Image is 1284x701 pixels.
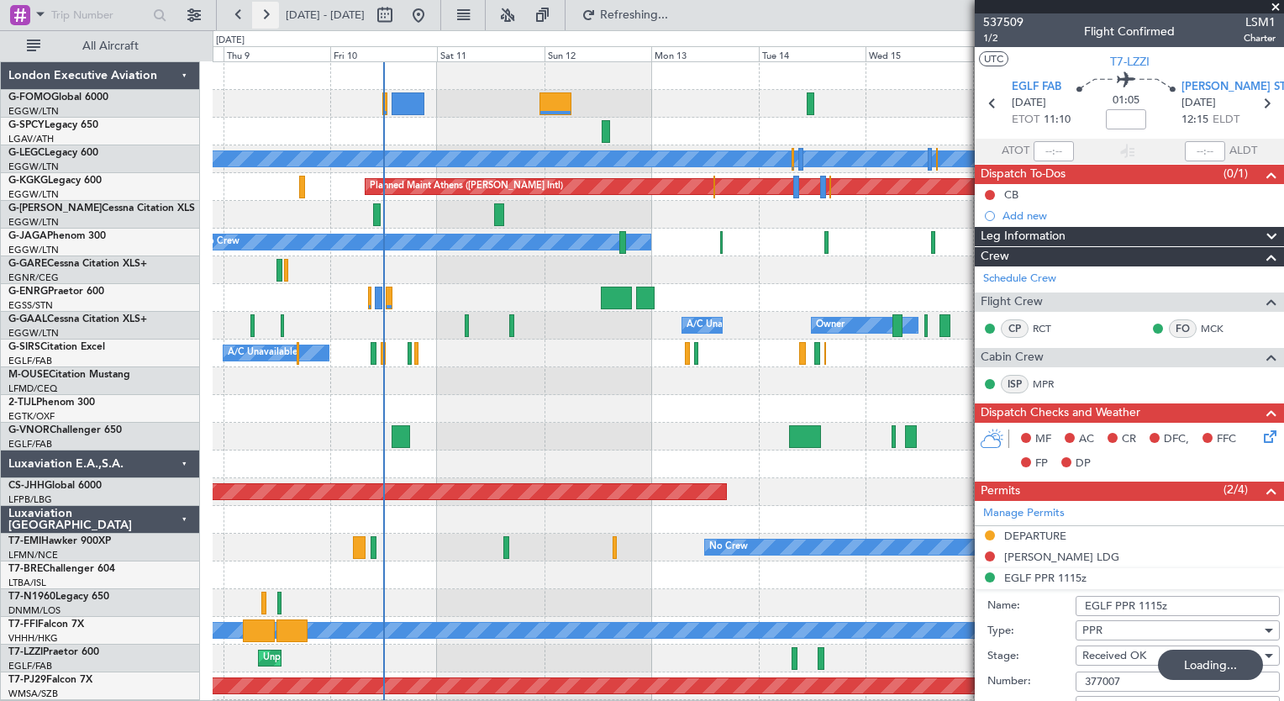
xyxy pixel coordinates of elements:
div: Unplanned Maint [GEOGRAPHIC_DATA] ([GEOGRAPHIC_DATA]) [263,646,539,671]
span: ETOT [1012,112,1039,129]
a: LFMN/NCE [8,549,58,561]
div: [DATE] [216,34,245,48]
a: LFMD/CEQ [8,382,57,395]
span: T7-LZZI [8,647,43,657]
a: G-GAALCessna Citation XLS+ [8,314,147,324]
button: UTC [979,51,1008,66]
div: FO [1169,319,1197,338]
span: 2-TIJL [8,398,36,408]
span: T7-N1960 [8,592,55,602]
span: CR [1122,431,1136,448]
a: EGSS/STN [8,299,53,312]
a: M-OUSECitation Mustang [8,370,130,380]
span: CS-JHH [8,481,45,491]
a: G-GARECessna Citation XLS+ [8,259,147,269]
a: G-KGKGLegacy 600 [8,176,102,186]
span: 11:10 [1044,112,1071,129]
span: Flight Crew [981,293,1043,312]
span: Refreshing... [599,9,670,21]
input: --:-- [1034,141,1074,161]
a: CS-JHHGlobal 6000 [8,481,102,491]
a: G-VNORChallenger 650 [8,425,122,435]
div: Add new [1002,208,1276,223]
div: ISP [1001,375,1029,393]
span: G-KGKG [8,176,48,186]
span: ALDT [1229,143,1257,160]
div: Thu 16 [973,46,1080,61]
a: LFPB/LBG [8,493,52,506]
a: EGGW/LTN [8,216,59,229]
span: Cabin Crew [981,348,1044,367]
span: Permits [981,482,1020,501]
input: Trip Number [51,3,148,28]
div: [PERSON_NAME] LDG [1004,550,1119,564]
a: Schedule Crew [983,271,1056,287]
span: 01:05 [1113,92,1139,109]
span: G-FOMO [8,92,51,103]
a: MPR [1033,377,1071,392]
span: G-SPCY [8,120,45,130]
a: RCT [1033,321,1071,336]
div: Mon 13 [651,46,758,61]
span: EGLF FAB [1012,79,1061,96]
span: G-VNOR [8,425,50,435]
a: T7-PJ29Falcon 7X [8,675,92,685]
span: G-GAAL [8,314,47,324]
button: Refreshing... [574,2,675,29]
a: VHHH/HKG [8,632,58,645]
div: Tue 14 [759,46,866,61]
label: Type: [987,623,1076,640]
div: A/C Unavailable [687,313,756,338]
span: [DATE] [1181,95,1216,112]
span: G-[PERSON_NAME] [8,203,102,213]
a: T7-EMIHawker 900XP [8,536,111,546]
div: CP [1001,319,1029,338]
span: FFC [1217,431,1236,448]
span: T7-FFI [8,619,38,630]
a: EGGW/LTN [8,161,59,173]
a: G-SPCYLegacy 650 [8,120,98,130]
span: AC [1079,431,1094,448]
a: G-ENRGPraetor 600 [8,287,104,297]
div: Sun 12 [545,46,651,61]
a: LGAV/ATH [8,133,54,145]
div: Fri 10 [330,46,437,61]
div: A/C Unavailable [228,340,297,366]
span: G-ENRG [8,287,48,297]
span: T7-EMI [8,536,41,546]
span: T7-BRE [8,564,43,574]
a: G-JAGAPhenom 300 [8,231,106,241]
div: Planned Maint Athens ([PERSON_NAME] Intl) [370,174,563,199]
span: Charter [1244,31,1276,45]
span: Dispatch Checks and Weather [981,403,1140,423]
a: T7-LZZIPraetor 600 [8,647,99,657]
a: EGLF/FAB [8,355,52,367]
label: Number: [987,673,1076,690]
span: G-JAGA [8,231,47,241]
a: EGLF/FAB [8,438,52,451]
a: G-[PERSON_NAME]Cessna Citation XLS [8,203,195,213]
a: T7-FFIFalcon 7X [8,619,84,630]
a: G-SIRSCitation Excel [8,342,105,352]
div: Thu 9 [224,46,330,61]
span: T7-LZZI [1110,53,1150,71]
label: Name: [987,598,1076,614]
label: Stage: [987,648,1076,665]
div: Flight Confirmed [1084,23,1175,40]
a: DNMM/LOS [8,604,61,617]
span: [DATE] [1012,95,1046,112]
div: No Crew [201,229,239,255]
div: CB [1004,187,1018,202]
a: EGLF/FAB [8,660,52,672]
span: ATOT [1002,143,1029,160]
span: [DATE] - [DATE] [286,8,365,23]
a: T7-BREChallenger 604 [8,564,115,574]
span: ELDT [1213,112,1239,129]
span: FP [1035,456,1048,472]
div: Wed 15 [866,46,972,61]
a: EGTK/OXF [8,410,55,423]
span: T7-PJ29 [8,675,46,685]
span: LSM1 [1244,13,1276,31]
a: EGGW/LTN [8,188,59,201]
div: Loading... [1158,650,1263,680]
